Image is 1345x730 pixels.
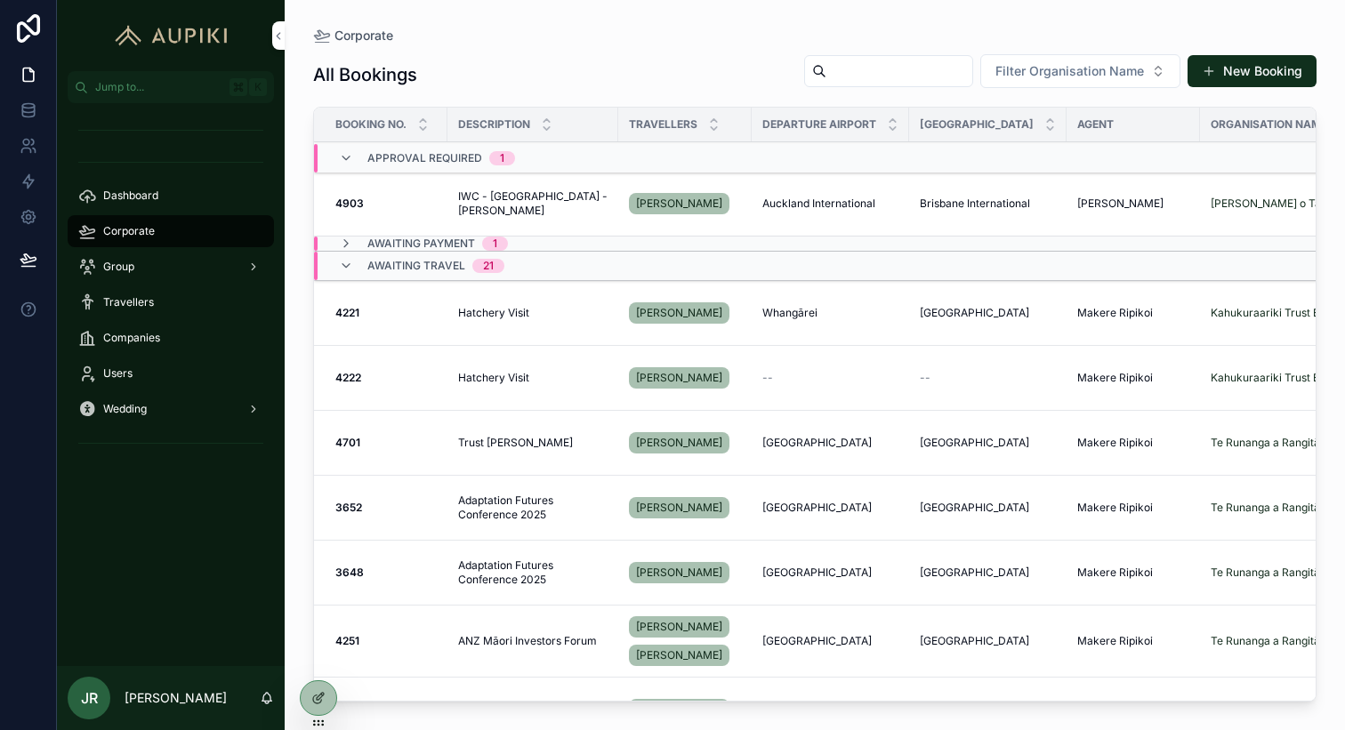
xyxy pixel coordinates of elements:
strong: 4701 [335,436,360,449]
span: Auckland International [762,197,875,211]
span: Trust [PERSON_NAME] [458,436,573,450]
span: [GEOGRAPHIC_DATA] [920,566,1029,580]
span: Hatchery Visit [458,371,529,385]
span: ANZ Māori Investors Forum [458,634,597,648]
a: [GEOGRAPHIC_DATA] [762,634,898,648]
span: [PERSON_NAME] [636,436,722,450]
a: Te Runanga a Rangitāne o Wairau [1211,634,1337,648]
span: Makere Ripikoi [1077,436,1153,450]
span: Jump to... [95,80,222,94]
span: Companies [103,331,160,345]
span: Group [103,260,134,274]
span: Wedding [103,402,147,416]
a: 4251 [335,634,437,648]
span: Corporate [334,27,393,44]
strong: 4222 [335,371,361,384]
a: Te Runanga a Rangitāne o Wairau [1211,436,1337,450]
a: [PERSON_NAME] [629,429,741,457]
span: K [251,80,265,94]
a: [PERSON_NAME] [629,645,729,666]
a: [PERSON_NAME] [629,189,741,218]
button: Select Button [980,54,1180,88]
span: Corporate [103,224,155,238]
a: [PERSON_NAME] o Tainui [1211,197,1337,211]
a: Brisbane International [920,197,1056,211]
a: Adaptation Futures Conference 2025 [458,493,608,522]
a: [GEOGRAPHIC_DATA] [920,634,1056,648]
a: Wedding [68,393,274,425]
span: [PERSON_NAME] [1077,197,1164,211]
a: Makere Ripikoi [1077,306,1189,320]
span: [PERSON_NAME] [636,371,722,385]
a: Companies [68,322,274,354]
a: Kahukuraariki Trust Board [1211,306,1337,320]
a: [PERSON_NAME] [629,497,729,518]
a: [PERSON_NAME] [629,562,729,583]
span: Hatchery Visit [458,306,529,320]
span: Approval Required [367,151,482,165]
a: Hatchery Visit [458,371,608,385]
span: [PERSON_NAME] [636,306,722,320]
span: Whangārei [762,306,817,320]
a: [PERSON_NAME] [1077,197,1189,211]
a: Whangārei [762,306,898,320]
a: [PERSON_NAME] [629,616,729,638]
button: New Booking [1188,55,1317,87]
span: [GEOGRAPHIC_DATA] [762,566,872,580]
a: Kahukuraariki Trust Board [1211,371,1337,385]
span: Awaiting Travel [367,259,465,273]
span: JR [81,687,98,709]
img: App logo [107,21,236,50]
a: Corporate [313,27,393,44]
span: [PERSON_NAME] [636,648,722,662]
a: [GEOGRAPHIC_DATA] [762,501,898,515]
a: [GEOGRAPHIC_DATA] [920,501,1056,515]
h1: All Bookings [313,62,417,87]
span: Adaptation Futures Conference 2025 [458,558,608,587]
a: Dashboard [68,180,274,212]
span: Dashboard [103,189,158,203]
a: IWC - [GEOGRAPHIC_DATA] - [PERSON_NAME] [458,189,608,218]
span: Makere Ripikoi [1077,371,1153,385]
span: Makere Ripikoi [1077,634,1153,648]
span: Filter Organisation Name [995,62,1144,80]
span: Te Runanga a Rangitāne o Wairau [1211,566,1337,580]
span: Description [458,117,530,132]
a: Te Runanga a Rangitāne o Wairau [1211,501,1337,515]
p: [PERSON_NAME] [125,689,227,707]
a: [PERSON_NAME] [629,432,729,453]
span: [GEOGRAPHIC_DATA] [920,306,1029,320]
strong: 3652 [335,501,362,514]
span: Agent [1077,117,1114,132]
span: [GEOGRAPHIC_DATA] [920,501,1029,515]
a: ANZ Māori Investors Forum [458,634,608,648]
span: [GEOGRAPHIC_DATA] [762,436,872,450]
a: -- [920,371,1056,385]
span: [GEOGRAPHIC_DATA] [762,634,872,648]
a: [PERSON_NAME] [629,493,741,522]
a: [PERSON_NAME] [629,558,741,587]
span: Organisation Name [1211,117,1327,132]
span: Makere Ripikoi [1077,306,1153,320]
span: Users [103,366,133,381]
a: Makere Ripikoi [1077,371,1189,385]
a: 3652 [335,501,437,515]
span: [GEOGRAPHIC_DATA] [920,436,1029,450]
span: Departure Airport [762,117,876,132]
a: Group [68,251,274,283]
a: 3648 [335,566,437,580]
a: [GEOGRAPHIC_DATA] [920,436,1056,450]
a: [PERSON_NAME] [629,367,729,389]
a: Makere Ripikoi [1077,566,1189,580]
